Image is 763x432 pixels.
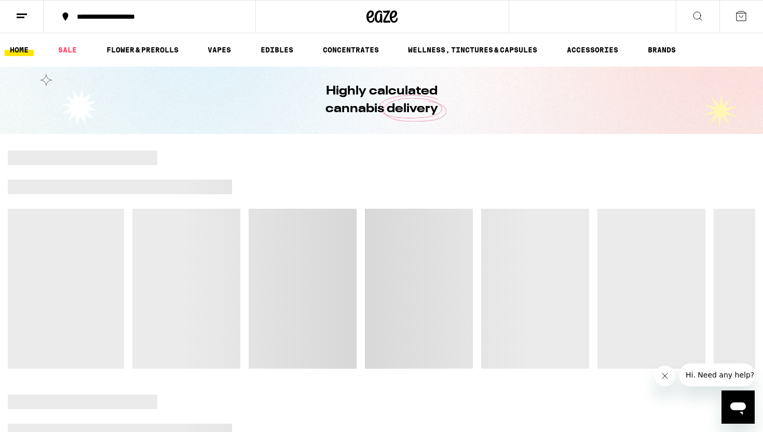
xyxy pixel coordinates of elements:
[101,44,184,56] a: FLOWER & PREROLLS
[5,44,34,56] a: HOME
[255,44,298,56] a: EDIBLES
[403,44,542,56] a: WELLNESS, TINCTURES & CAPSULES
[296,83,467,118] h1: Highly calculated cannabis delivery
[643,44,681,56] a: BRANDS
[721,390,755,424] iframe: Button to launch messaging window
[202,44,236,56] a: VAPES
[318,44,384,56] a: CONCENTRATES
[679,363,755,386] iframe: Message from company
[562,44,623,56] a: ACCESSORIES
[655,366,675,386] iframe: Close message
[53,44,82,56] a: SALE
